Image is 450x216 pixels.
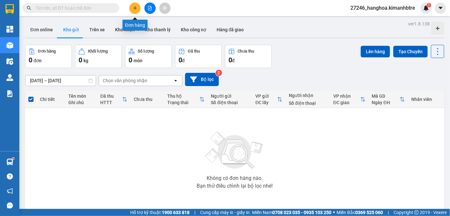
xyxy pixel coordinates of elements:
[355,210,383,215] strong: 0369 525 060
[272,210,331,215] strong: 0708 023 035 - 0935 103 250
[255,100,277,105] div: ĐC lấy
[173,78,178,83] svg: open
[159,3,171,14] button: aim
[393,46,428,57] button: Tạo Chuyến
[40,97,62,102] div: Chi tiết
[423,5,429,11] img: icon-new-feature
[38,49,56,54] div: Đơn hàng
[12,158,14,160] sup: 1
[411,97,441,102] div: Nhân viên
[176,22,211,37] button: Kho công nợ
[6,74,13,81] img: warehouse-icon
[414,210,419,215] span: copyright
[100,93,122,99] div: Đã thu
[372,100,400,105] div: Ngày ĐH
[167,100,200,105] div: Trạng thái
[129,3,141,14] button: plus
[134,97,161,102] div: Chưa thu
[232,58,235,63] span: đ
[164,91,208,108] th: Toggle SortBy
[75,45,122,68] button: Khối lượng0kg
[144,3,156,14] button: file-add
[25,75,96,86] input: Select a date range.
[438,5,444,11] span: caret-down
[182,58,185,63] span: đ
[255,93,277,99] div: VP gửi
[138,49,154,54] div: Số lượng
[330,91,369,108] th: Toggle SortBy
[188,49,200,54] div: Đã thu
[333,211,335,214] span: ⚪️
[431,22,444,35] div: Tạo kho hàng mới
[129,56,132,64] span: 0
[207,176,263,181] div: Không có đơn hàng nào.
[6,90,13,97] img: solution-icon
[202,128,267,173] img: svg+xml;base64,PHN2ZyBjbGFzcz0ibGlzdC1wbHVnX19zdmciIHhtbG5zPSJodHRwOi8vd3d3LnczLm9yZy8yMDAwL3N2Zy...
[29,56,32,64] span: 0
[162,210,190,215] strong: 1900 633 818
[7,173,13,180] span: question-circle
[185,73,219,86] button: Bộ lọc
[427,3,431,7] sup: 1
[337,209,383,216] span: Miền Bắc
[289,101,327,106] div: Số điện thoại
[6,26,13,33] img: dashboard-icon
[211,22,249,37] button: Hàng đã giao
[25,22,58,37] button: Đơn online
[333,93,360,99] div: VP nhận
[372,93,400,99] div: Mã GD
[6,58,13,65] img: warehouse-icon
[252,91,286,108] th: Toggle SortBy
[179,56,182,64] span: 0
[345,4,420,12] span: 27246_hanghoa.kimanhbtre
[88,49,108,54] div: Khối lượng
[110,22,140,37] button: Kho nhận
[97,91,131,108] th: Toggle SortBy
[216,70,222,76] sup: 2
[7,188,13,194] span: notification
[125,45,172,68] button: Số lượng0món
[5,4,14,14] img: logo-vxr
[6,159,13,165] img: warehouse-icon
[229,56,232,64] span: 0
[388,209,389,216] span: |
[6,42,13,49] img: warehouse-icon
[361,46,390,57] button: Lên hàng
[130,209,190,216] span: Hỗ trợ kỹ thuật:
[238,49,254,54] div: Chưa thu
[252,209,331,216] span: Miền Nam
[7,202,13,209] span: message
[68,100,94,105] div: Ghi chú
[333,100,360,105] div: ĐC giao
[435,3,446,14] button: caret-down
[35,5,112,12] input: Tìm tên, số ĐT hoặc mã đơn
[200,209,250,216] span: Cung cấp máy in - giấy in:
[148,6,152,10] span: file-add
[140,22,176,37] button: Kho thanh lý
[194,209,195,216] span: |
[408,20,430,27] div: ver 1.8.138
[133,58,142,63] span: món
[211,100,249,105] div: Số điện thoại
[103,77,147,84] div: Chọn văn phòng nhận
[27,6,31,10] span: search
[175,45,222,68] button: Đã thu0đ
[369,91,408,108] th: Toggle SortBy
[162,6,167,10] span: aim
[100,100,122,105] div: HTTT
[25,45,72,68] button: Đơn hàng0đơn
[58,22,84,37] button: Kho gửi
[211,93,249,99] div: Người gửi
[84,22,110,37] button: Trên xe
[289,93,327,98] div: Người nhận
[68,93,94,99] div: Tên món
[133,6,137,10] span: plus
[197,183,273,189] div: Bạn thử điều chỉnh lại bộ lọc nhé!
[167,93,200,99] div: Thu hộ
[225,45,272,68] button: Chưa thu0đ
[79,56,82,64] span: 0
[428,3,430,7] span: 1
[83,58,88,63] span: kg
[34,58,42,63] span: đơn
